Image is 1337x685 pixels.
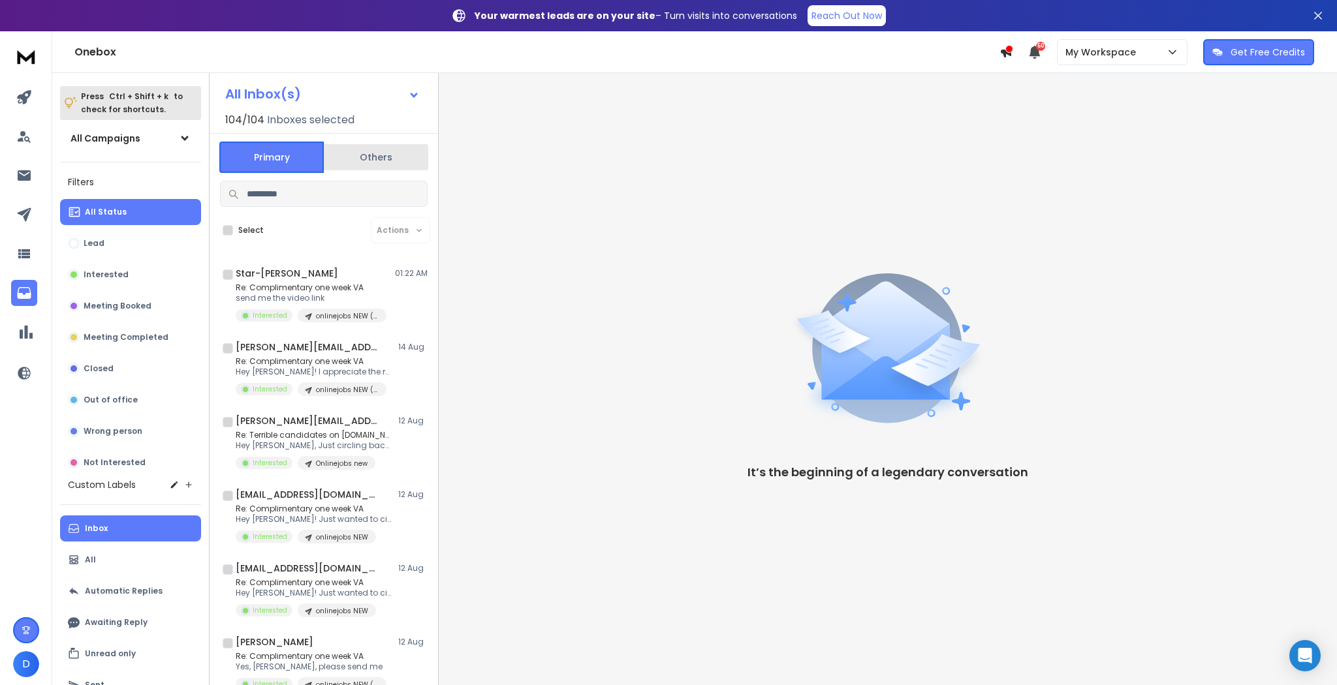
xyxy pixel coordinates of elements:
[316,606,368,616] p: onlinejobs NEW
[253,384,287,394] p: Interested
[60,324,201,350] button: Meeting Completed
[316,459,368,468] p: Onlinejobs new
[219,142,324,173] button: Primary
[236,430,392,440] p: Re: Terrible candidates on [DOMAIN_NAME]
[1203,39,1314,65] button: Get Free Credits
[84,332,168,342] p: Meeting Completed
[60,356,201,382] button: Closed
[238,225,264,236] label: Select
[68,478,136,491] h3: Custom Labels
[85,207,127,217] p: All Status
[84,363,114,374] p: Closed
[236,514,392,525] p: Hey [PERSON_NAME]! Just wanted to circle
[236,651,386,662] p: Re: Complimentary one week VA
[60,515,201,541] button: Inbox
[236,662,386,672] p: Yes, [PERSON_NAME], please send me
[236,577,392,588] p: Re: Complimentary one week VA
[84,269,129,280] p: Interested
[808,5,886,26] a: Reach Out Now
[316,385,379,395] p: onlinejobs NEW ([PERSON_NAME] add to this one)
[60,173,201,191] h3: Filters
[316,532,368,542] p: onlinejobs NEW
[60,125,201,151] button: All Campaigns
[398,342,428,352] p: 14 Aug
[60,449,201,476] button: Not Interested
[225,112,264,128] span: 104 / 104
[60,230,201,256] button: Lead
[1036,42,1045,51] span: 50
[71,132,140,145] h1: All Campaigns
[107,89,170,104] span: Ctrl + Shift + k
[395,268,428,279] p: 01:22 AM
[236,293,386,303] p: send me the video link
[84,301,151,311] p: Meeting Booked
[60,293,201,319] button: Meeting Booked
[236,504,392,514] p: Re: Complimentary one week VA
[84,457,146,468] p: Not Interested
[85,617,148,628] p: Awaiting Reply
[236,267,338,280] h1: Star-[PERSON_NAME]
[236,562,379,575] h1: [EMAIL_ADDRESS][DOMAIN_NAME]
[475,9,655,22] strong: Your warmest leads are on your site
[398,563,428,573] p: 12 Aug
[84,426,142,436] p: Wrong person
[253,605,287,615] p: Interested
[13,651,39,677] button: D
[85,523,108,534] p: Inbox
[60,609,201,635] button: Awaiting Reply
[398,489,428,500] p: 12 Aug
[13,44,39,68] img: logo
[225,87,301,100] h1: All Inbox(s)
[74,44,999,60] h1: Onebox
[236,414,379,427] h1: [PERSON_NAME][EMAIL_ADDRESS][DOMAIN_NAME]
[236,367,392,377] p: Hey [PERSON_NAME]! I appreciate the response.
[236,356,392,367] p: Re: Complimentary one week VA
[85,555,96,565] p: All
[60,547,201,573] button: All
[253,311,287,320] p: Interested
[811,9,882,22] p: Reach Out Now
[398,637,428,647] p: 12 Aug
[236,588,392,598] p: Hey [PERSON_NAME]! Just wanted to circle
[85,648,136,659] p: Unread only
[316,311,379,321] p: onlinejobs NEW ([PERSON_NAME] add to this one)
[236,440,392,451] p: Hey [PERSON_NAME], Just circling back. Were
[60,262,201,288] button: Interested
[236,282,386,293] p: Re: Complimentary one week VA
[60,418,201,444] button: Wrong person
[475,9,797,22] p: – Turn visits into conversations
[60,578,201,604] button: Automatic Replies
[84,238,104,249] p: Lead
[324,143,428,172] button: Others
[60,387,201,413] button: Out of office
[60,199,201,225] button: All Status
[236,635,313,648] h1: [PERSON_NAME]
[60,641,201,667] button: Unread only
[81,90,183,116] p: Press to check for shortcuts.
[236,488,379,501] h1: [EMAIL_ADDRESS][DOMAIN_NAME]
[253,532,287,541] p: Interested
[267,112,354,128] h3: Inboxes selected
[1065,46,1141,59] p: My Workspace
[84,395,138,405] p: Out of office
[236,341,379,354] h1: [PERSON_NAME][EMAIL_ADDRESS][DOMAIN_NAME]
[1231,46,1305,59] p: Get Free Credits
[253,458,287,468] p: Interested
[1289,640,1321,671] div: Open Intercom Messenger
[85,586,163,596] p: Automatic Replies
[398,416,428,426] p: 12 Aug
[747,463,1028,481] p: It’s the beginning of a legendary conversation
[215,81,430,107] button: All Inbox(s)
